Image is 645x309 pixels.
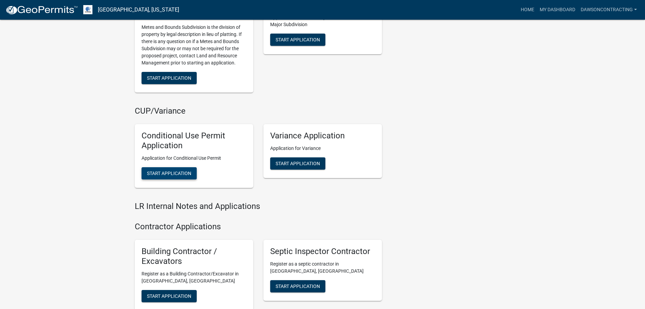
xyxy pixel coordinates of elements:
a: Home [518,3,537,16]
button: Start Application [270,34,325,46]
p: Metes and Bounds Subdivision is the division of property by legal description in lieu of platting... [142,24,246,66]
h4: Contractor Applications [135,222,382,232]
span: Start Application [276,37,320,42]
span: Start Application [276,284,320,289]
span: Start Application [147,75,191,81]
button: Start Application [142,72,197,84]
h5: Conditional Use Permit Application [142,131,246,151]
span: Start Application [147,170,191,176]
span: Start Application [276,160,320,166]
p: Application for Preliminary Plat of Minor and Major Subdivision [270,14,375,28]
p: Application for Conditional Use Permit [142,155,246,162]
p: Register as a Building Contractor/Excavator in [GEOGRAPHIC_DATA], [GEOGRAPHIC_DATA] [142,270,246,285]
a: [GEOGRAPHIC_DATA], [US_STATE] [98,4,179,16]
a: dawsoncontracting [578,3,640,16]
button: Start Application [270,157,325,170]
button: Start Application [142,167,197,179]
span: Start Application [147,293,191,298]
h5: Septic Inspector Contractor [270,247,375,256]
button: Start Application [142,290,197,302]
button: Start Application [270,280,325,292]
h4: CUP/Variance [135,106,382,116]
h5: Building Contractor / Excavators [142,247,246,266]
p: Register as a septic contractor in [GEOGRAPHIC_DATA], [GEOGRAPHIC_DATA] [270,260,375,275]
h4: LR Internal Notes and Applications [135,201,382,211]
p: Application for Variance [270,145,375,152]
img: Otter Tail County, Minnesota [83,5,92,14]
h5: Variance Application [270,131,375,141]
a: My Dashboard [537,3,578,16]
